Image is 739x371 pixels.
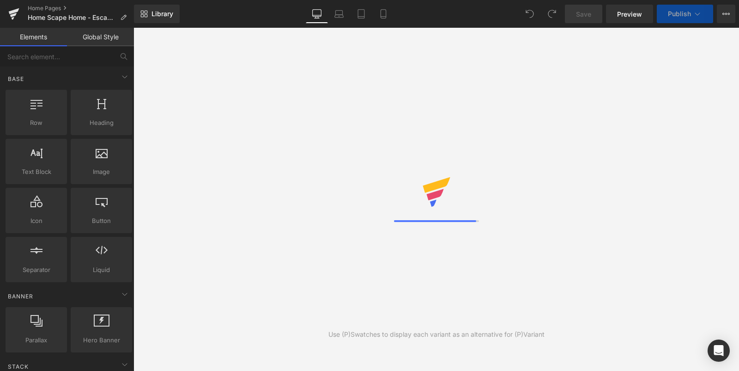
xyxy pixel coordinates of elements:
span: Image [73,167,129,177]
div: Open Intercom Messenger [708,340,730,362]
a: Desktop [306,5,328,23]
span: Button [73,216,129,226]
span: Heading [73,118,129,128]
span: Text Block [8,167,64,177]
a: Home Pages [28,5,134,12]
button: Redo [543,5,561,23]
a: Laptop [328,5,350,23]
span: Liquid [73,265,129,275]
span: Banner [7,292,34,301]
span: Stack [7,362,30,371]
span: Home Scape Home - Escape Game à la Maison #1 [28,14,116,21]
div: Use (P)Swatches to display each variant as an alternative for (P)Variant [328,329,545,340]
span: Icon [8,216,64,226]
a: New Library [134,5,180,23]
button: Undo [521,5,539,23]
span: Preview [617,9,642,19]
a: Global Style [67,28,134,46]
span: Hero Banner [73,335,129,345]
a: Preview [606,5,653,23]
span: Library [151,10,173,18]
span: Row [8,118,64,128]
span: Parallax [8,335,64,345]
a: Mobile [372,5,394,23]
span: Save [576,9,591,19]
span: Publish [668,10,691,18]
button: More [717,5,735,23]
a: Tablet [350,5,372,23]
button: Publish [657,5,713,23]
span: Separator [8,265,64,275]
span: Base [7,74,25,83]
